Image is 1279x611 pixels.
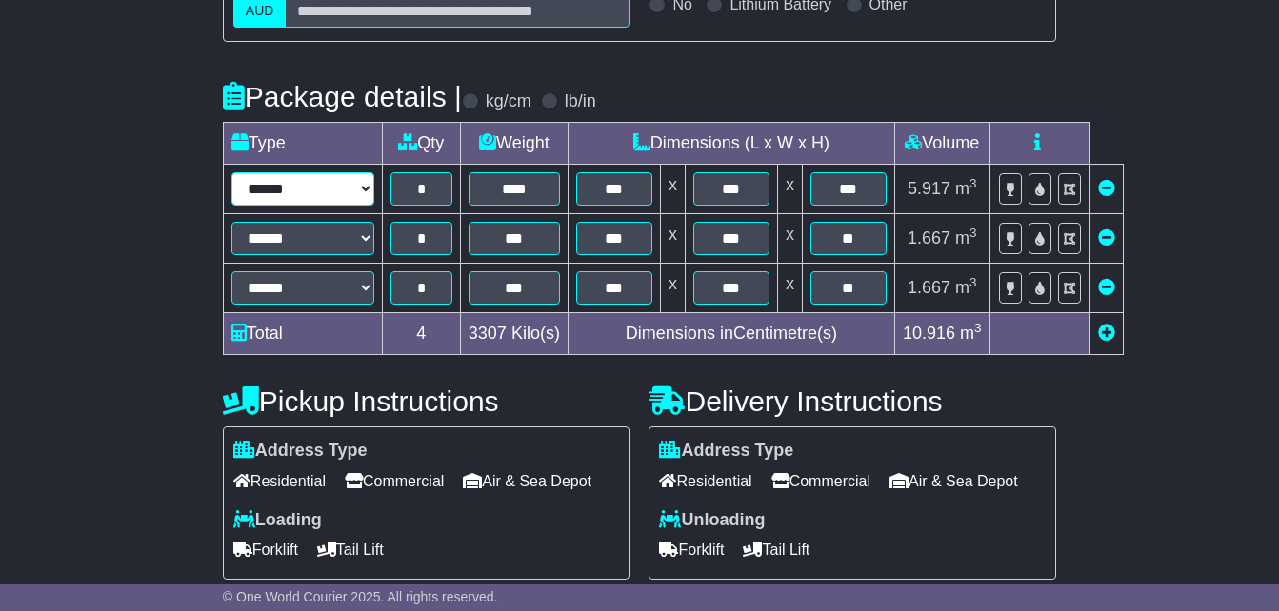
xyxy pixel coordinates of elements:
[1098,278,1115,297] a: Remove this item
[743,535,809,564] span: Tail Lift
[660,214,685,264] td: x
[486,91,531,112] label: kg/cm
[889,466,1018,496] span: Air & Sea Depot
[223,589,498,604] span: © One World Courier 2025. All rights reserved.
[223,123,382,165] td: Type
[955,228,977,247] span: m
[233,441,368,462] label: Address Type
[649,385,1056,417] h4: Delivery Instructions
[659,510,765,531] label: Unloading
[777,165,802,214] td: x
[233,510,322,531] label: Loading
[223,385,630,417] h4: Pickup Instructions
[568,313,894,355] td: Dimensions in Centimetre(s)
[233,535,298,564] span: Forklift
[659,466,751,496] span: Residential
[894,123,989,165] td: Volume
[969,275,977,289] sup: 3
[777,264,802,313] td: x
[565,91,596,112] label: lb/in
[382,123,460,165] td: Qty
[463,466,591,496] span: Air & Sea Depot
[908,278,950,297] span: 1.667
[469,324,507,343] span: 3307
[223,81,462,112] h4: Package details |
[345,466,444,496] span: Commercial
[659,535,724,564] span: Forklift
[1098,324,1115,343] a: Add new item
[568,123,894,165] td: Dimensions (L x W x H)
[1098,179,1115,198] a: Remove this item
[969,226,977,240] sup: 3
[903,324,955,343] span: 10.916
[382,313,460,355] td: 4
[777,214,802,264] td: x
[969,176,977,190] sup: 3
[659,441,793,462] label: Address Type
[960,324,982,343] span: m
[660,165,685,214] td: x
[223,313,382,355] td: Total
[660,264,685,313] td: x
[955,179,977,198] span: m
[317,535,384,564] span: Tail Lift
[460,123,568,165] td: Weight
[974,321,982,335] sup: 3
[908,228,950,247] span: 1.667
[460,313,568,355] td: Kilo(s)
[233,466,326,496] span: Residential
[771,466,870,496] span: Commercial
[908,179,950,198] span: 5.917
[955,278,977,297] span: m
[1098,228,1115,247] a: Remove this item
